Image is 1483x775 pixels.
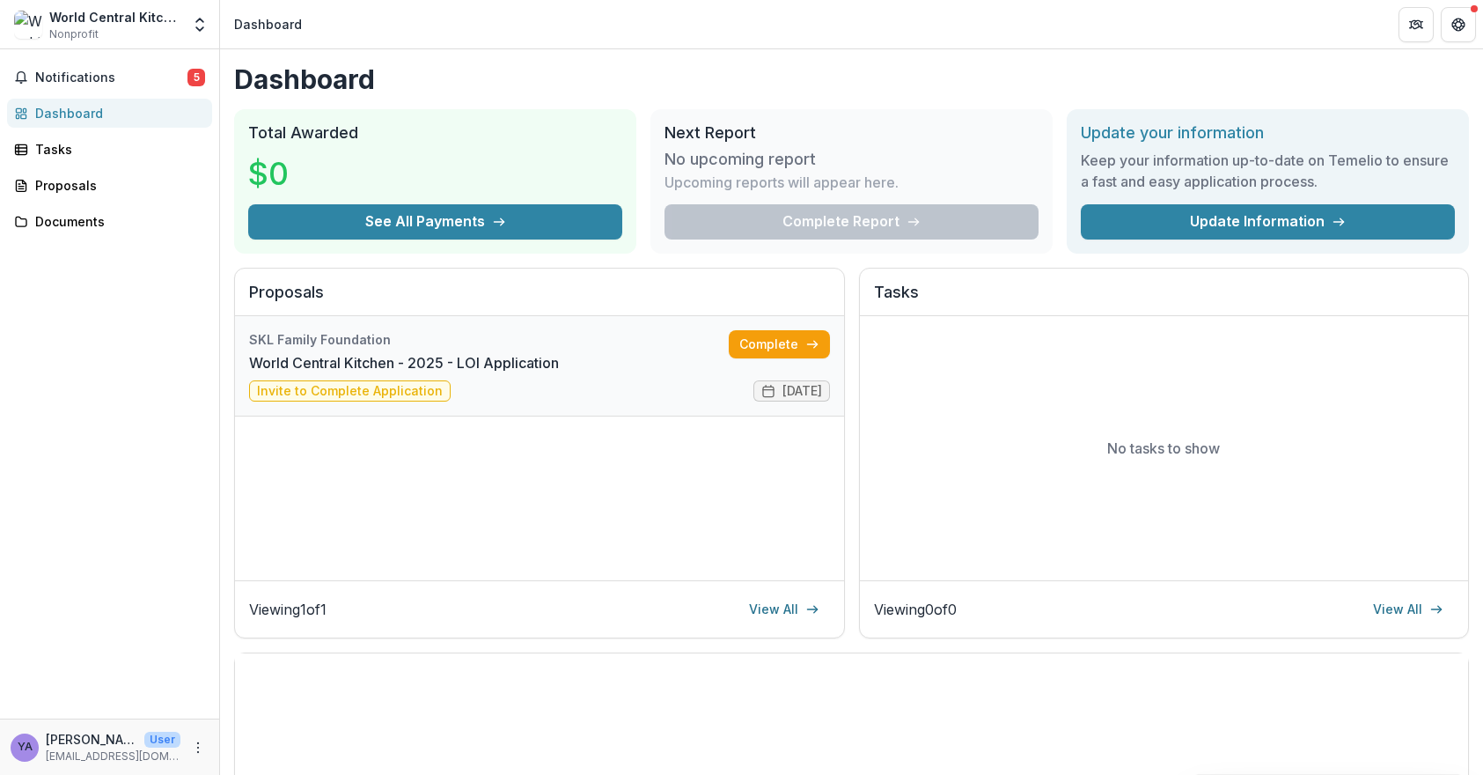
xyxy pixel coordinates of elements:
[664,172,899,193] p: Upcoming reports will appear here.
[7,171,212,200] a: Proposals
[227,11,309,37] nav: breadcrumb
[35,70,187,85] span: Notifications
[1081,123,1455,143] h2: Update your information
[1362,595,1454,624] a: View All
[18,742,33,753] div: Yasmine Ahmed
[35,104,198,122] div: Dashboard
[664,123,1039,143] h2: Next Report
[248,150,380,197] h3: $0
[35,212,198,231] div: Documents
[35,140,198,159] div: Tasks
[7,135,212,164] a: Tasks
[46,749,180,764] p: [EMAIL_ADDRESS][DOMAIN_NAME]
[144,732,180,748] p: User
[664,150,816,169] h3: No upcoming report
[234,63,1469,95] h1: Dashboard
[1107,438,1220,459] p: No tasks to show
[14,11,42,39] img: World Central Kitchen
[7,99,212,128] a: Dashboard
[1081,150,1455,192] h3: Keep your information up-to-date on Temelio to ensure a fast and easy application process.
[1399,7,1434,42] button: Partners
[46,730,137,749] p: [PERSON_NAME]
[1441,7,1476,42] button: Get Help
[249,352,559,373] a: World Central Kitchen - 2025 - LOI Application
[7,63,212,92] button: Notifications5
[187,7,212,42] button: Open entity switcher
[248,204,622,240] button: See All Payments
[249,599,327,620] p: Viewing 1 of 1
[248,123,622,143] h2: Total Awarded
[49,26,99,42] span: Nonprofit
[874,599,957,620] p: Viewing 0 of 0
[35,176,198,195] div: Proposals
[729,330,830,358] a: Complete
[249,283,830,316] h2: Proposals
[234,15,302,33] div: Dashboard
[187,737,209,758] button: More
[49,8,180,26] div: World Central Kitchen
[1081,204,1455,240] a: Update Information
[738,595,830,624] a: View All
[187,69,205,86] span: 5
[7,207,212,236] a: Documents
[874,283,1455,316] h2: Tasks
